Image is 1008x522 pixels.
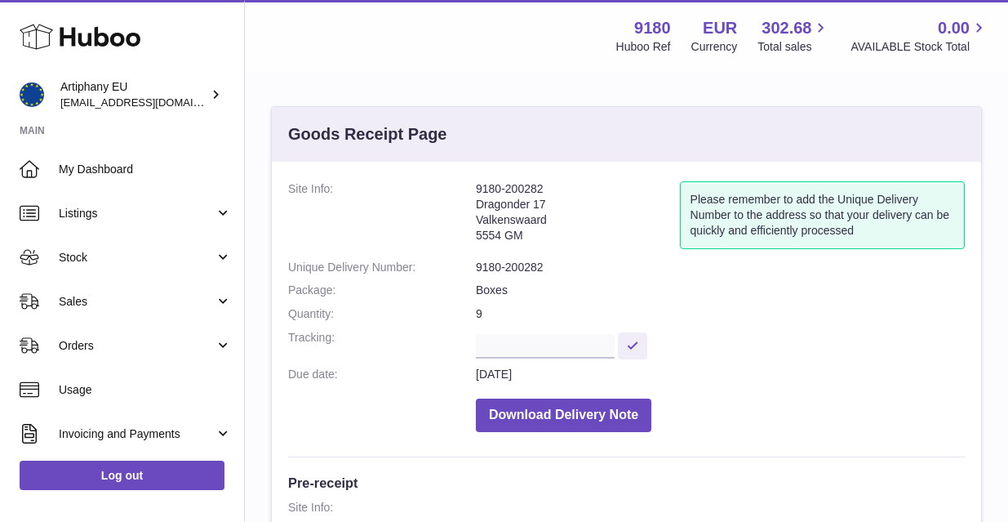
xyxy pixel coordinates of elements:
[59,162,232,177] span: My Dashboard
[288,123,447,145] h3: Goods Receipt Page
[288,500,476,515] dt: Site Info:
[60,96,240,109] span: [EMAIL_ADDRESS][DOMAIN_NAME]
[59,294,215,310] span: Sales
[59,382,232,398] span: Usage
[757,39,830,55] span: Total sales
[20,461,224,490] a: Log out
[476,260,965,275] dd: 9180-200282
[476,181,680,252] address: 9180-200282 Dragonder 17 Valkenswaard 5554 GM
[757,17,830,55] a: 302.68 Total sales
[476,306,965,322] dd: 9
[288,260,476,275] dt: Unique Delivery Number:
[59,206,215,221] span: Listings
[288,474,965,492] h3: Pre-receipt
[59,250,215,265] span: Stock
[616,39,671,55] div: Huboo Ref
[476,399,651,432] button: Download Delivery Note
[691,39,738,55] div: Currency
[60,79,207,110] div: Artiphany EU
[850,17,988,55] a: 0.00 AVAILABLE Stock Total
[680,181,965,249] div: Please remember to add the Unique Delivery Number to the address so that your delivery can be qui...
[20,83,44,107] img: artiphany@artiphany.eu
[59,426,215,442] span: Invoicing and Payments
[938,17,970,39] span: 0.00
[850,39,988,55] span: AVAILABLE Stock Total
[476,283,965,298] dd: Boxes
[288,306,476,322] dt: Quantity:
[288,283,476,298] dt: Package:
[476,367,965,382] dd: [DATE]
[703,17,737,39] strong: EUR
[288,181,476,252] dt: Site Info:
[59,338,215,354] span: Orders
[288,367,476,382] dt: Due date:
[288,330,476,359] dt: Tracking:
[634,17,671,39] strong: 9180
[762,17,811,39] span: 302.68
